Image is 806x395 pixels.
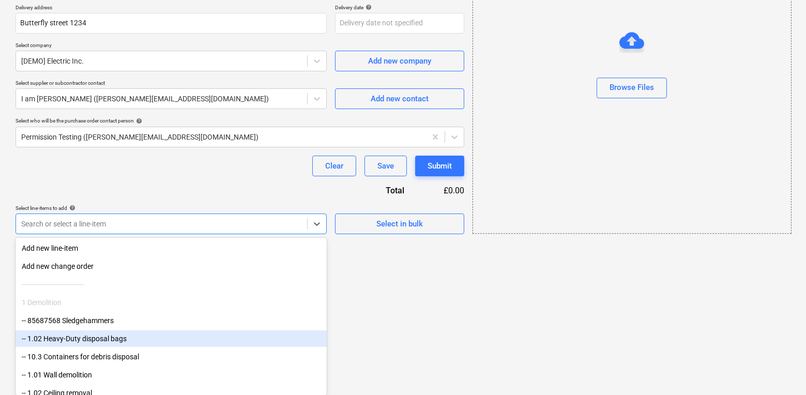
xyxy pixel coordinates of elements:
div: Total [330,185,421,196]
p: Select company [16,42,327,51]
div: 1 Demolition [16,294,327,311]
button: Submit [415,156,464,176]
span: help [134,118,142,124]
button: Add new contact [335,88,464,109]
div: Select who will be the purchase order contact person [16,117,464,124]
button: Browse Files [597,78,667,98]
button: Clear [312,156,356,176]
div: Save [377,159,394,173]
div: ------------------------------ [16,276,327,293]
div: Select line-items to add [16,205,327,211]
button: Add new company [335,51,464,71]
button: Save [364,156,407,176]
div: Add new company [368,54,431,68]
div: Clear [325,159,343,173]
div: -- 85687568 Sledgehammers [16,312,327,329]
div: -- 10.3 Containers for debris disposal [16,348,327,365]
div: Delivery date [335,4,464,11]
div: Add new line-item [16,240,327,256]
div: -- 1.02 Heavy-Duty disposal bags [16,330,327,347]
div: Add new change order [16,258,327,275]
div: £0.00 [421,185,464,196]
p: Select supplier or subcontractor contact [16,80,327,88]
div: Browse Files [610,81,654,95]
div: Select in bulk [376,217,423,231]
input: Delivery address [16,13,327,34]
div: Add new contact [371,92,429,105]
button: Select in bulk [335,214,464,234]
div: -- 1.01 Wall demolition [16,367,327,383]
iframe: Chat Widget [754,345,806,395]
p: Delivery address [16,4,327,13]
span: help [363,4,372,10]
input: Delivery date not specified [335,13,464,34]
span: help [67,205,75,211]
div: Submit [428,159,452,173]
